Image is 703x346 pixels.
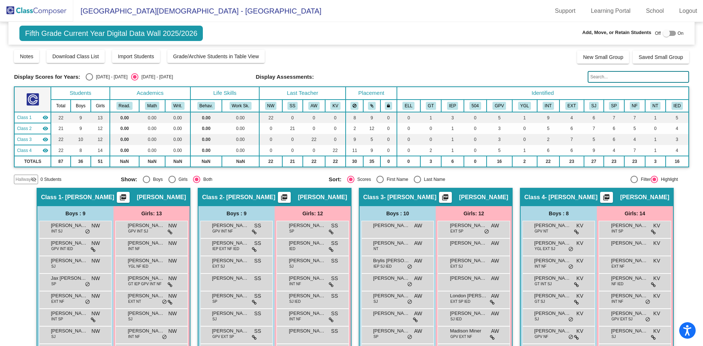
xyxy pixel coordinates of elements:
button: Saved Small Group [633,51,689,64]
td: 0.00 [222,145,260,156]
span: - [PERSON_NAME] [62,194,114,201]
span: [PERSON_NAME] [128,222,164,229]
td: 1 [420,112,441,123]
td: 21 [282,156,303,167]
th: Academics [110,87,190,100]
td: 7 [559,134,584,145]
td: 1 [441,145,464,156]
mat-icon: picture_as_pdf [441,194,450,204]
button: Writ. [171,102,185,110]
td: 2 [420,145,441,156]
input: Search... [588,71,689,83]
td: 6 [604,134,625,145]
td: 1 [441,123,464,134]
button: Print Students Details [278,192,291,203]
a: School [640,5,670,17]
span: GPV INT NF [212,228,233,234]
td: 1 [645,112,666,123]
td: 5 [537,123,559,134]
td: 0 [380,134,397,145]
div: Both [200,176,212,183]
td: 0.00 [165,123,190,134]
td: 0 [303,112,325,123]
span: Class 2 [202,194,223,201]
td: 0 [464,134,487,145]
td: 0.00 [165,134,190,145]
button: Behav. [197,102,215,110]
td: 9 [71,123,91,134]
th: Introvert [537,100,559,112]
th: Extrovert [559,100,584,112]
td: 1 [645,134,666,145]
td: 0.00 [190,145,222,156]
td: 0.00 [165,112,190,123]
span: SS [331,222,338,230]
td: 12 [91,123,110,134]
span: Off [655,30,661,37]
td: 2 [346,123,363,134]
span: Class 1 [41,194,62,201]
div: Boys : 10 [360,206,436,221]
td: NaN [222,156,260,167]
div: First Name [384,176,408,183]
th: Last Teacher [259,87,346,100]
mat-icon: picture_as_pdf [602,194,611,204]
th: Placement [346,87,397,100]
td: 5 [624,123,645,134]
td: 3 [487,134,512,145]
td: 16 [487,156,512,167]
td: 22 [303,134,325,145]
td: 5 [666,112,689,123]
td: 6 [584,112,604,123]
span: Saved Small Group [639,54,683,60]
th: Sue Schulman [282,100,303,112]
th: Young for Grade Level [512,100,537,112]
td: 7 [604,112,625,123]
td: 21 [51,123,70,134]
td: TOTALS [14,156,51,167]
td: 12 [363,123,380,134]
div: Girls: 12 [275,206,351,221]
span: Display Scores for Years: [14,74,80,80]
td: 0 [259,134,282,145]
span: NW [92,222,100,230]
td: 0.00 [110,123,139,134]
td: 0.00 [222,112,260,123]
td: 0 [464,112,487,123]
span: SP [289,228,294,234]
th: Keep with teacher [380,100,397,112]
span: AW [414,222,422,230]
span: Class 4 [17,147,31,154]
span: KV [653,222,660,230]
td: 7 [584,123,604,134]
span: [PERSON_NAME] [137,194,186,201]
td: 11 [346,145,363,156]
td: 30 [346,156,363,167]
td: 5 [487,112,512,123]
td: 4 [666,123,689,134]
td: 0 [325,112,346,123]
th: SP Temperament [604,100,625,112]
button: Print Students Details [600,192,613,203]
th: I-ed services [666,100,689,112]
span: - [PERSON_NAME] [384,194,436,201]
span: Show: [121,176,137,183]
td: 5 [584,134,604,145]
td: 0 [380,145,397,156]
td: 23 [624,156,645,167]
td: 22 [259,156,282,167]
td: 5 [487,145,512,156]
div: Girls: 13 [114,206,190,221]
td: 3 [441,112,464,123]
span: Grade/Archive Students in Table View [173,53,259,59]
span: [PERSON_NAME] [611,222,648,229]
button: NW [265,102,277,110]
td: 36 [71,156,91,167]
button: Math [145,102,159,110]
td: 22 [51,112,70,123]
td: 0 [325,123,346,134]
th: NT Temperament [645,100,666,112]
td: 0 [397,112,420,123]
th: Gifted and Talented [420,100,441,112]
span: INT SJ [51,228,62,234]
